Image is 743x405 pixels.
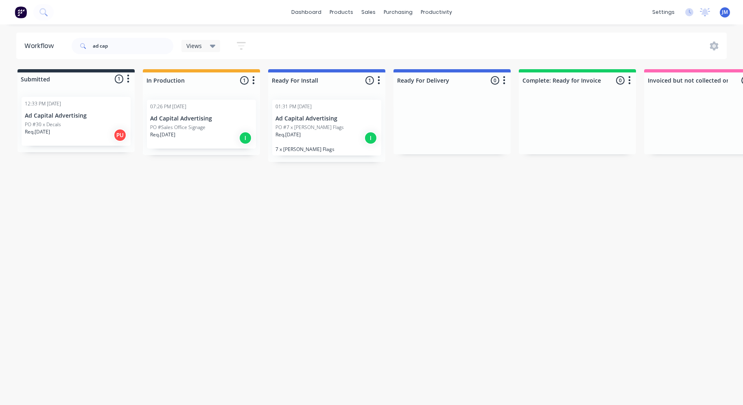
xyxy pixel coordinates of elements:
[417,6,456,18] div: productivity
[150,131,175,138] p: Req. [DATE]
[275,124,344,131] p: PO #7 x [PERSON_NAME] Flags
[114,129,127,142] div: PU
[186,42,202,50] span: Views
[150,115,253,122] p: Ad Capital Advertising
[25,121,61,128] p: PO #30 x Decals
[147,100,256,149] div: 07:26 PM [DATE]Ad Capital AdvertisingPO #Sales Office SignageReq.[DATE]I
[380,6,417,18] div: purchasing
[275,146,378,152] p: 7 x [PERSON_NAME] Flags
[25,128,50,136] p: Req. [DATE]
[93,38,173,54] input: Search for orders...
[275,115,378,122] p: Ad Capital Advertising
[275,103,312,110] div: 01:31 PM [DATE]
[22,97,131,146] div: 12:33 PM [DATE]Ad Capital AdvertisingPO #30 x DecalsReq.[DATE]PU
[150,124,205,131] p: PO #Sales Office Signage
[25,112,127,119] p: Ad Capital Advertising
[364,131,377,144] div: I
[648,6,679,18] div: settings
[25,100,61,107] div: 12:33 PM [DATE]
[272,100,381,155] div: 01:31 PM [DATE]Ad Capital AdvertisingPO #7 x [PERSON_NAME] FlagsReq.[DATE]I7 x [PERSON_NAME] Flags
[722,9,728,16] span: JM
[239,131,252,144] div: I
[150,103,186,110] div: 07:26 PM [DATE]
[15,6,27,18] img: Factory
[357,6,380,18] div: sales
[275,131,301,138] p: Req. [DATE]
[326,6,357,18] div: products
[24,41,58,51] div: Workflow
[287,6,326,18] a: dashboard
